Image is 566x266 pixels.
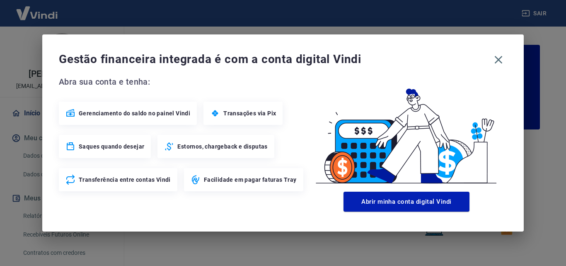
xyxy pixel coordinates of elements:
span: Gerenciamento do saldo no painel Vindi [79,109,190,117]
span: Abra sua conta e tenha: [59,75,306,88]
button: Abrir minha conta digital Vindi [343,192,469,212]
span: Estornos, chargeback e disputas [177,142,267,151]
span: Transações via Pix [223,109,276,117]
span: Gestão financeira integrada é com a conta digital Vindi [59,51,490,68]
span: Saques quando desejar [79,142,144,151]
img: Good Billing [306,75,507,188]
span: Transferência entre contas Vindi [79,176,171,184]
span: Facilidade em pagar faturas Tray [204,176,297,184]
